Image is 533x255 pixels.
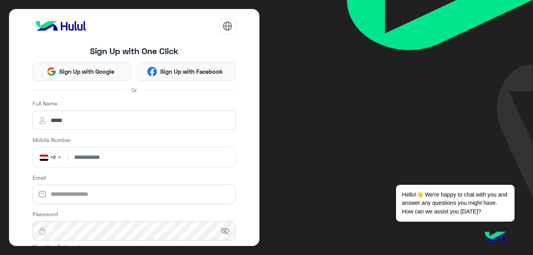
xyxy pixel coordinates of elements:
[131,86,137,94] span: Or
[33,18,89,34] img: logo
[33,244,236,251] small: More than 8 characters
[147,67,157,77] img: Facebook
[482,224,509,251] img: hulul-logo.png
[137,62,236,81] button: Sign Up with Facebook
[33,46,236,56] h4: Sign Up with One Click
[396,185,514,222] span: Hello!👋 We're happy to chat with you and answer any questions you might have. How can we assist y...
[221,226,230,236] span: visibility_off
[33,136,71,144] label: Mobile Number
[33,62,131,81] button: Sign Up with Google
[66,153,70,161] span: |
[157,67,226,76] span: Sign Up with Facebook
[33,227,52,235] img: lock
[46,67,57,77] img: Google
[33,190,52,198] img: email
[223,21,232,31] img: tab
[33,173,46,182] label: Email
[57,67,117,76] span: Sign Up with Google
[33,116,52,125] img: user
[33,99,57,107] label: Full Name
[33,210,58,218] label: Password
[50,154,56,160] b: +2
